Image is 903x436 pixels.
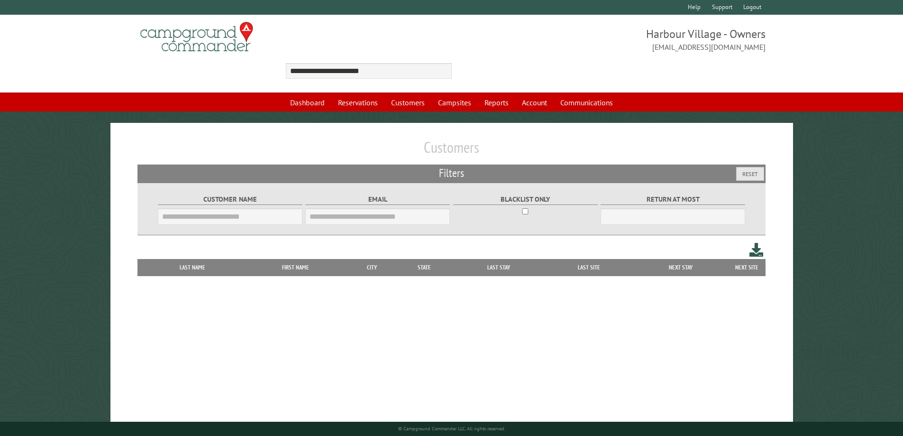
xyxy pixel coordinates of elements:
th: Next Stay [634,259,728,276]
small: © Campground Commander LLC. All rights reserved. [398,426,505,432]
th: Last Name [142,259,243,276]
a: Download this customer list (.csv) [749,241,763,259]
a: Customers [385,93,430,111]
button: Reset [736,167,764,181]
th: First Name [243,259,348,276]
th: Last Stay [453,259,544,276]
label: Blacklist only [453,194,598,205]
img: Campground Commander [137,19,256,56]
label: Email [305,194,450,205]
label: Customer Name [158,194,302,205]
th: Next Site [728,259,766,276]
a: Reports [479,93,514,111]
a: Communications [555,93,619,111]
span: Harbour Village - Owners [EMAIL_ADDRESS][DOMAIN_NAME] [452,26,766,53]
th: Last Site [544,259,633,276]
a: Campsites [432,93,477,111]
a: Dashboard [284,93,330,111]
label: Return at most [601,194,745,205]
th: City [348,259,395,276]
h1: Customers [137,138,766,164]
a: Account [516,93,553,111]
a: Reservations [332,93,383,111]
h2: Filters [137,165,766,183]
th: State [395,259,454,276]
